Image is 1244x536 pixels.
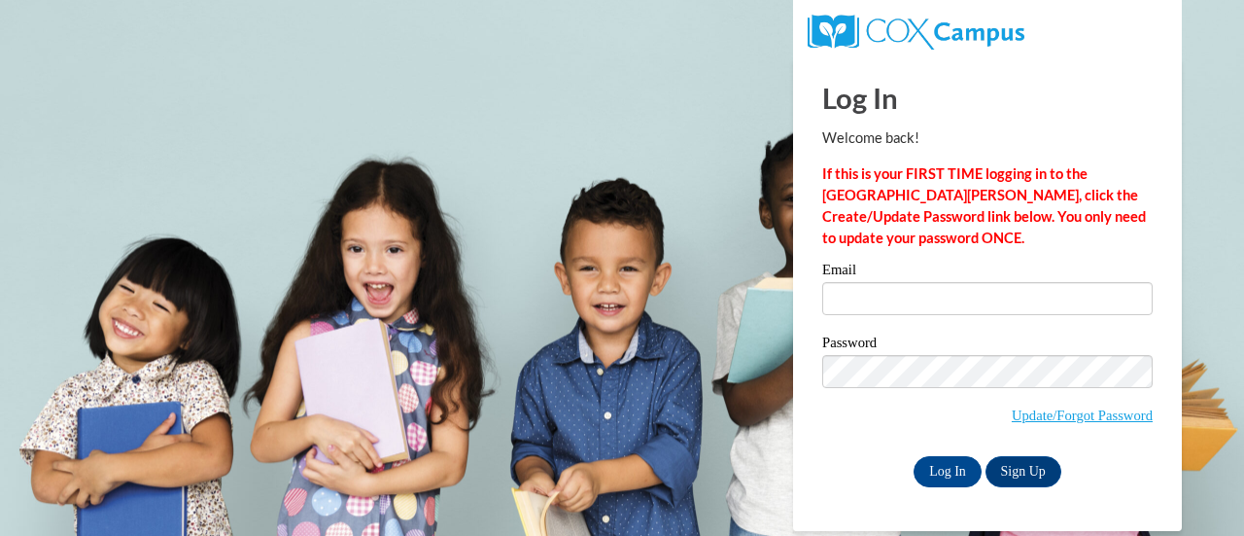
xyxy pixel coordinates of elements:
label: Password [822,336,1153,355]
a: Update/Forgot Password [1012,408,1153,423]
strong: If this is your FIRST TIME logging in to the [GEOGRAPHIC_DATA][PERSON_NAME], click the Create/Upd... [822,165,1146,246]
img: COX Campus [808,15,1024,50]
h1: Log In [822,78,1153,118]
a: Sign Up [985,456,1061,487]
p: Welcome back! [822,127,1153,149]
label: Email [822,263,1153,282]
input: Log In [914,456,982,487]
a: COX Campus [808,22,1024,39]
